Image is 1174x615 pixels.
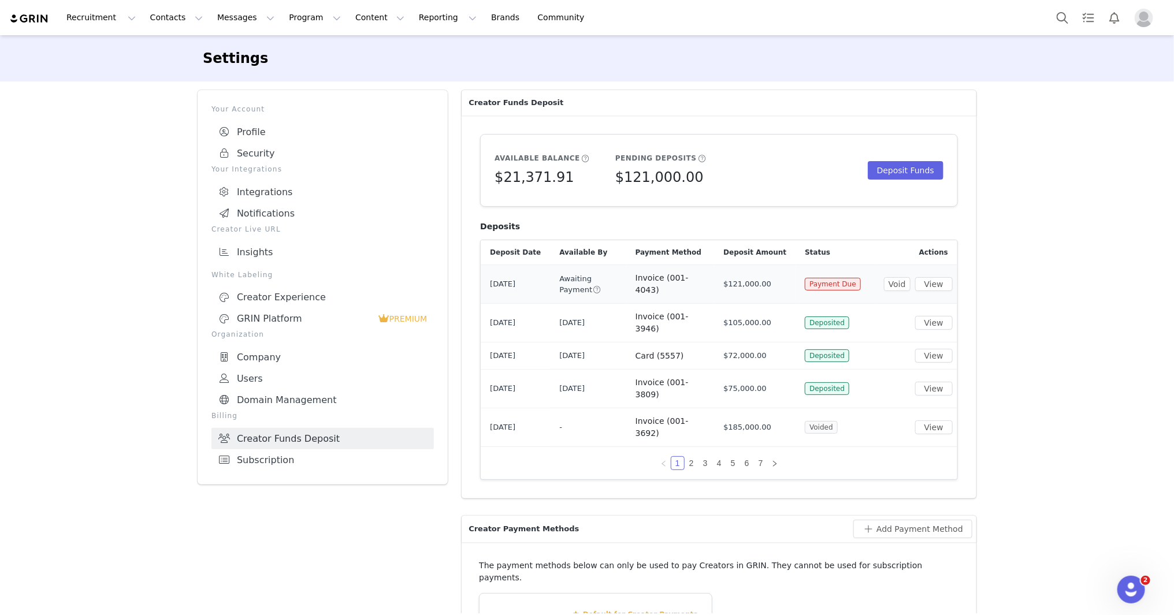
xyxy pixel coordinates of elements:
span: PREMIUM [389,314,428,323]
span: [DATE] [490,350,515,361]
li: 7 [754,456,768,470]
span: [DATE] [559,384,585,393]
a: 2 [685,457,698,469]
span: - [559,423,562,431]
a: Domain Management [211,389,434,411]
span: Status [805,247,830,258]
p: Your Integrations [211,164,434,174]
h5: Pending Deposits [615,153,697,163]
a: 4 [713,457,726,469]
p: Creator Live URL [211,224,434,234]
li: Previous Page [657,456,671,470]
button: Messages [210,5,281,31]
li: 1 [671,456,685,470]
a: Profile [211,121,434,143]
span: Invoice (001-3692) [636,416,689,438]
span: [DATE] [490,422,515,433]
h5: Available Balance [495,153,580,163]
a: Company [211,346,434,368]
span: [DATE] [490,317,515,329]
a: Creator Funds Deposit [211,428,434,449]
span: Card (5557) [636,351,684,360]
button: Add Payment Method [853,520,972,538]
span: $105,000.00 [723,317,771,329]
span: $121,000.00 [723,278,771,290]
span: Payment Method [636,247,701,258]
span: Voided [805,421,838,434]
span: Available By [559,247,607,258]
span: Creator Payment Methods [469,523,579,535]
button: View [915,420,953,434]
img: grin logo [9,13,50,24]
span: Invoice (001-3809) [636,378,689,399]
span: Invoice (001-3946) [636,312,689,333]
iframe: Intercom live chat [1117,576,1145,603]
span: Deposited [805,382,849,395]
span: Deposited [805,316,849,329]
li: 3 [699,456,712,470]
a: 6 [741,457,753,469]
span: [DATE] [490,383,515,394]
button: Void [884,277,911,291]
button: View [915,277,953,291]
a: GRIN Platform PREMIUM [211,308,434,329]
li: 2 [685,456,699,470]
div: Actions [875,240,957,264]
a: 7 [755,457,767,469]
span: $75,000.00 [723,383,766,394]
p: Your Account [211,104,434,114]
button: Notifications [1102,5,1127,31]
button: View [915,382,953,396]
span: Invoice (001-4043) [636,273,689,295]
p: The payment methods below can only be used to pay Creators in GRIN. They cannot be used for subsc... [479,560,959,584]
span: [DATE] [559,351,585,360]
a: Integrations [211,181,434,203]
a: 1 [671,457,684,469]
span: Payment Due [805,278,861,290]
span: Deposited [805,349,849,362]
span: $72,000.00 [723,350,766,361]
li: Next Page [768,456,782,470]
span: [DATE] [559,318,585,327]
p: Organization [211,329,434,340]
li: 6 [740,456,754,470]
span: Deposit Amount [723,247,786,258]
a: Users [211,368,434,389]
button: Recruitment [60,5,143,31]
button: Reporting [412,5,484,31]
img: placeholder-profile.jpg [1135,9,1153,27]
a: Creator Experience [211,287,434,308]
a: Brands [484,5,530,31]
div: GRIN Platform [218,313,378,325]
button: Program [282,5,348,31]
i: icon: right [771,460,778,467]
span: Deposit Date [490,247,541,258]
a: Tasks [1076,5,1101,31]
p: White Labeling [211,270,434,280]
a: Security [211,143,434,164]
button: Contacts [143,5,210,31]
span: Awaiting Payment [559,274,601,295]
li: 5 [726,456,740,470]
a: Notifications [211,203,434,224]
a: 5 [727,457,740,469]
button: Profile [1128,9,1165,27]
a: Community [531,5,597,31]
button: View [915,349,953,363]
h5: $21,371.91 [495,167,574,188]
a: Insights [211,241,434,263]
li: 4 [712,456,726,470]
button: Search [1050,5,1075,31]
span: [DATE] [490,278,515,290]
button: Deposit Funds [868,161,943,180]
a: 3 [699,457,712,469]
span: $185,000.00 [723,422,771,433]
span: Creator Funds Deposit [469,97,563,109]
a: Subscription [211,449,434,471]
h5: $121,000.00 [615,167,704,188]
i: icon: left [660,460,667,467]
button: Content [348,5,411,31]
p: Billing [211,411,434,421]
span: 2 [1141,576,1150,585]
